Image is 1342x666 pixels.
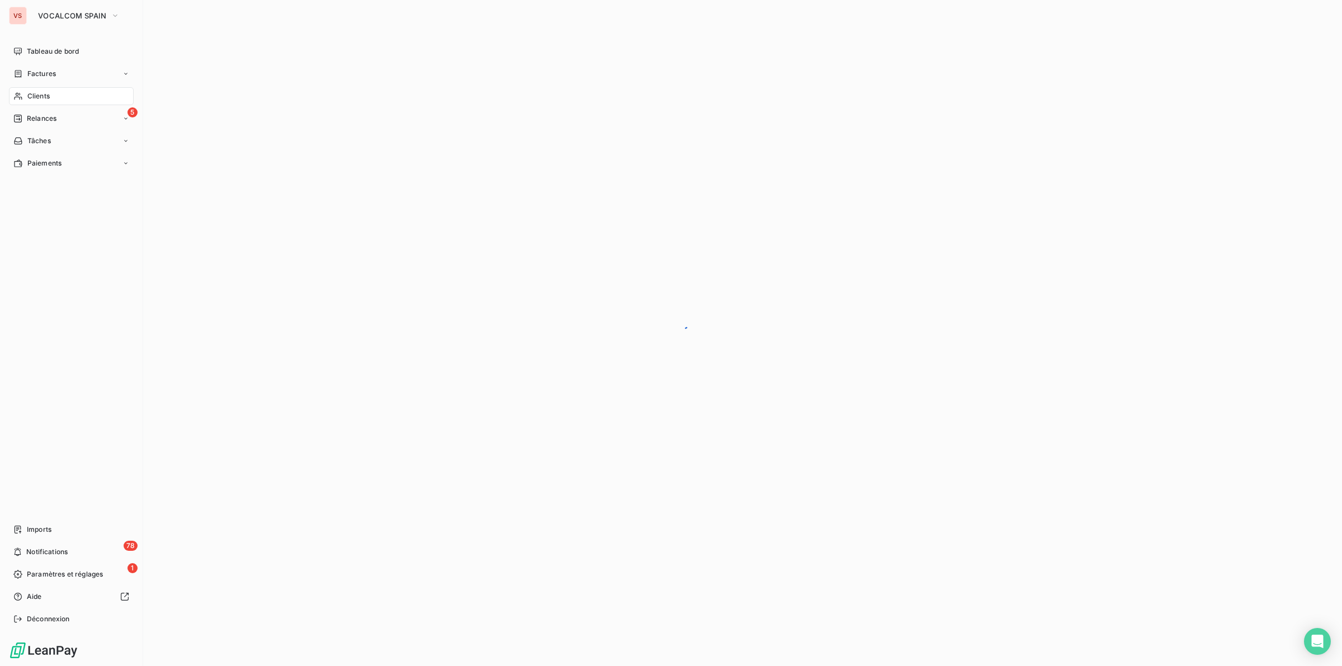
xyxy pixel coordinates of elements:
span: Tâches [27,136,51,146]
div: Open Intercom Messenger [1304,628,1331,655]
a: Aide [9,588,134,606]
span: Paiements [27,158,62,168]
span: Factures [27,69,56,79]
span: Relances [27,114,56,124]
span: Notifications [26,547,68,557]
span: Paramètres et réglages [27,569,103,579]
span: Clients [27,91,50,101]
span: 1 [127,563,138,573]
span: Aide [27,592,42,602]
div: VS [9,7,27,25]
span: Tableau de bord [27,46,79,56]
span: 78 [124,541,138,551]
span: 5 [127,107,138,117]
img: Logo LeanPay [9,641,78,659]
span: Déconnexion [27,614,70,624]
span: Imports [27,525,51,535]
span: VOCALCOM SPAIN [38,11,106,20]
